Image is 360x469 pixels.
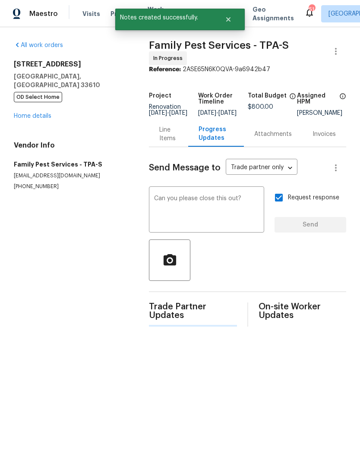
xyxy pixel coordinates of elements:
span: Visits [82,9,100,18]
h4: Vendor Info [14,141,128,150]
span: In Progress [153,54,186,63]
span: [DATE] [218,110,237,116]
div: Invoices [313,130,336,138]
span: Notes created successfully. [115,9,214,27]
div: [PERSON_NAME] [297,110,346,116]
a: All work orders [14,42,63,48]
button: Close [214,11,243,28]
span: The hpm assigned to this work order. [339,93,346,110]
span: - [149,110,187,116]
span: On-site Worker Updates [259,302,346,320]
h2: [STREET_ADDRESS] [14,60,128,69]
div: Trade partner only [226,161,297,175]
div: Line Items [159,126,178,143]
span: $800.00 [248,104,273,110]
div: 2ASE65N6K0QVA-9a6942b47 [149,65,346,74]
span: The total cost of line items that have been proposed by Opendoor. This sum includes line items th... [289,93,296,104]
span: [DATE] [149,110,167,116]
h5: Assigned HPM [297,93,337,105]
h5: Family Pest Services - TPA-S [14,160,128,169]
span: OD Select Home [14,92,62,102]
span: Projects [111,9,137,18]
span: [DATE] [198,110,216,116]
textarea: Can you please close this out? [154,195,259,226]
p: [PHONE_NUMBER] [14,183,128,190]
span: Renovation [149,104,187,116]
span: Work Orders [148,5,170,22]
b: Reference: [149,66,181,72]
h5: Project [149,93,171,99]
span: Send Message to [149,164,221,172]
a: Home details [14,113,51,119]
span: - [198,110,237,116]
span: Family Pest Services - TPA-S [149,40,289,50]
span: Maestro [29,9,58,18]
div: Attachments [254,130,292,138]
p: [EMAIL_ADDRESS][DOMAIN_NAME] [14,172,128,179]
h5: [GEOGRAPHIC_DATA], [GEOGRAPHIC_DATA] 33610 [14,72,128,89]
span: [DATE] [169,110,187,116]
span: Request response [288,193,339,202]
div: 51 [309,5,315,14]
h5: Work Order Timeline [198,93,247,105]
div: Progress Updates [199,125,234,142]
span: Geo Assignments [253,5,294,22]
h5: Total Budget [248,93,287,99]
span: Trade Partner Updates [149,302,237,320]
